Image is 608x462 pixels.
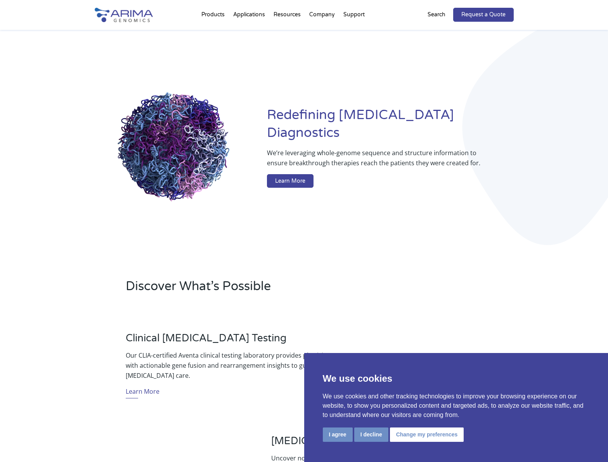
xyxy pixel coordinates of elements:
[390,427,464,442] button: Change my preferences
[323,372,590,386] p: We use cookies
[428,10,445,20] p: Search
[267,148,482,174] p: We’re leveraging whole-genome sequence and structure information to ensure breakthrough therapies...
[354,427,388,442] button: I decline
[267,174,314,188] a: Learn More
[126,350,337,381] p: Our CLIA-certified Aventa clinical testing laboratory provides physicians with actionable gene fu...
[323,392,590,420] p: We use cookies and other tracking technologies to improve your browsing experience on our website...
[95,8,153,22] img: Arima-Genomics-logo
[126,386,159,398] a: Learn More
[271,435,482,453] h3: [MEDICAL_DATA] Genomics
[323,427,353,442] button: I agree
[126,278,403,301] h2: Discover What’s Possible
[267,106,513,148] h1: Redefining [MEDICAL_DATA] Diagnostics
[126,332,337,350] h3: Clinical [MEDICAL_DATA] Testing
[453,8,514,22] a: Request a Quote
